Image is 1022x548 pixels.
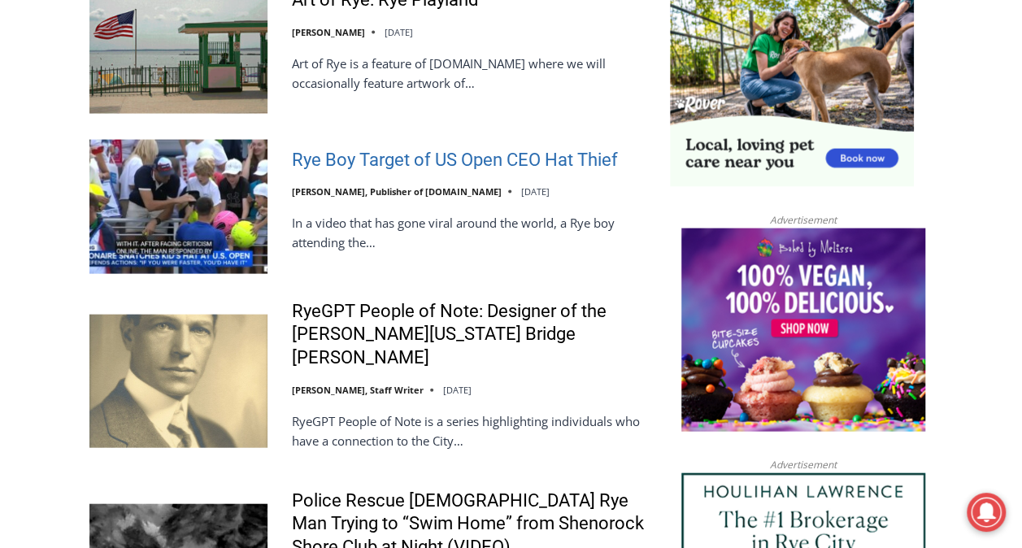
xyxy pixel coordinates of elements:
a: RyeGPT People of Note: Designer of the [PERSON_NAME][US_STATE] Bridge [PERSON_NAME] [292,300,649,370]
a: Intern @ [DOMAIN_NAME] [391,158,788,202]
time: [DATE] [521,185,550,198]
a: Open Tues. - Sun. [PHONE_NUMBER] [1,163,163,202]
img: RyeGPT People of Note: Designer of the George Washington Bridge Othmar Ammann [89,315,267,448]
img: Baked by Melissa [681,228,925,432]
time: [DATE] [443,384,472,396]
a: Rye Boy Target of US Open CEO Hat Thief [292,149,618,172]
a: [PERSON_NAME], Publisher of [DOMAIN_NAME] [292,185,502,198]
p: Art of Rye is a feature of [DOMAIN_NAME] where we will occasionally feature artwork of… [292,54,649,93]
a: [PERSON_NAME], Staff Writer [292,384,424,396]
span: Advertisement [754,457,853,472]
img: Rye Boy Target of US Open CEO Hat Thief [89,140,267,273]
span: Open Tues. - Sun. [PHONE_NUMBER] [5,167,159,229]
div: "We would have speakers with experience in local journalism speak to us about their experiences a... [411,1,768,158]
p: RyeGPT People of Note is a series highlighting individuals who have a connection to the City… [292,411,649,450]
div: "[PERSON_NAME]'s draw is the fine variety of pristine raw fish kept on hand" [167,102,239,194]
a: [PERSON_NAME] [292,26,365,38]
p: In a video that has gone viral around the world, a Rye boy attending the… [292,213,649,252]
time: [DATE] [385,26,413,38]
span: Intern @ [DOMAIN_NAME] [425,162,754,198]
span: Advertisement [754,212,853,228]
